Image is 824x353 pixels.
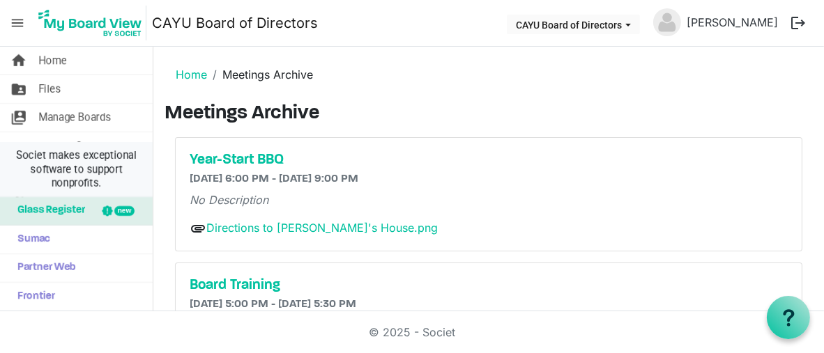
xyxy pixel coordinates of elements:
span: Societ makes exceptional software to support nonprofits. [6,148,146,190]
span: attachment [190,220,206,237]
span: Glass Register [10,197,85,225]
span: Files [38,75,61,103]
span: home [10,47,27,74]
span: Sumac [10,226,50,253]
span: folder_shared [10,75,27,103]
h6: [DATE] 6:00 PM - [DATE] 9:00 PM [190,173,788,186]
a: Board Training [190,277,788,294]
h3: Meetings Archive [165,102,813,126]
span: Calendar [75,132,116,160]
span: Home [38,47,67,74]
p: No Description [190,191,788,208]
a: My Board View Logo [34,6,152,40]
span: menu [4,10,31,36]
div: new [114,206,135,216]
a: Directions to [PERSON_NAME]'s House.png [206,221,438,235]
a: Year-Start BBQ [190,152,788,168]
span: switch_account [10,104,27,132]
button: logout [784,8,813,38]
span: Frontier [10,283,55,311]
a: Home [176,68,207,81]
a: © 2025 - Societ [369,325,455,339]
button: CAYU Board of Directors dropdownbutton [507,15,640,34]
span: Partner Web [10,254,76,282]
img: no-profile-picture.svg [653,8,681,36]
a: CAYU Board of Directors [152,9,318,37]
span: [DATE] [10,132,64,160]
img: My Board View Logo [34,6,146,40]
h6: [DATE] 5:00 PM - [DATE] 5:30 PM [190,298,788,311]
li: Meetings Archive [207,66,313,83]
a: [PERSON_NAME] [681,8,784,36]
span: Manage Boards [38,104,111,132]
